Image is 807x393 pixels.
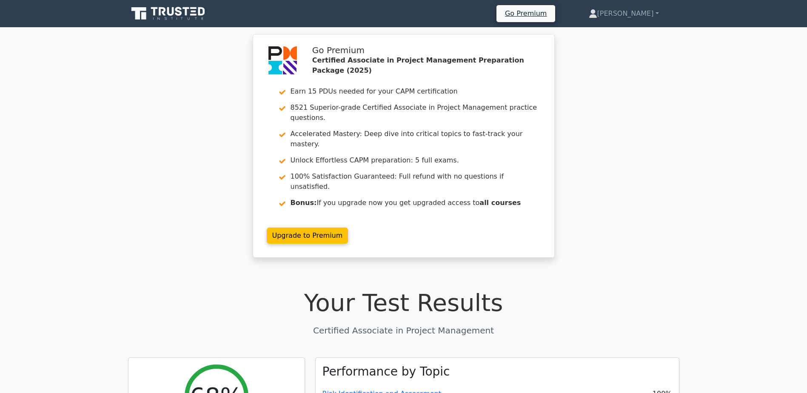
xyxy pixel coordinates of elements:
h3: Performance by Topic [322,365,450,379]
p: Certified Associate in Project Management [128,324,679,337]
a: Upgrade to Premium [267,228,348,244]
h1: Your Test Results [128,288,679,317]
a: Go Premium [500,8,552,19]
a: [PERSON_NAME] [568,5,679,22]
